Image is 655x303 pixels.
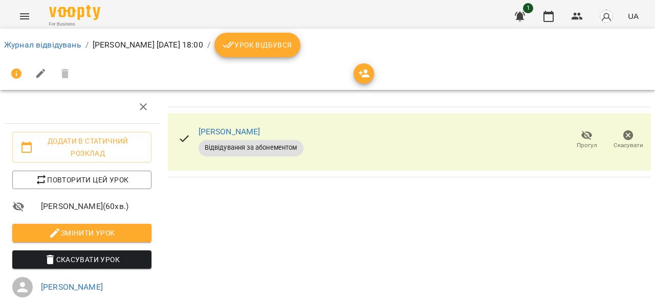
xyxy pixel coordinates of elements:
[93,39,203,51] p: [PERSON_NAME] [DATE] 18:00
[41,282,103,292] a: [PERSON_NAME]
[207,39,210,51] li: /
[577,141,597,150] span: Прогул
[199,143,303,152] span: Відвідування за абонементом
[20,253,143,266] span: Скасувати Урок
[12,250,151,269] button: Скасувати Урок
[566,126,607,154] button: Прогул
[4,40,81,50] a: Журнал відвідувань
[624,7,643,26] button: UA
[20,174,143,186] span: Повторити цей урок
[599,9,614,24] img: avatar_s.png
[12,224,151,242] button: Змінити урок
[12,132,151,162] button: Додати в статичний розклад
[4,33,651,57] nav: breadcrumb
[199,127,260,136] a: [PERSON_NAME]
[214,33,300,57] button: Урок відбувся
[12,171,151,189] button: Повторити цей урок
[20,227,143,239] span: Змінити урок
[12,4,37,29] button: Menu
[49,5,100,20] img: Voopty Logo
[523,3,533,13] span: 1
[628,11,639,21] span: UA
[614,141,643,150] span: Скасувати
[607,126,649,154] button: Скасувати
[20,135,143,159] span: Додати в статичний розклад
[49,21,100,28] span: For Business
[223,39,292,51] span: Урок відбувся
[85,39,89,51] li: /
[41,200,151,213] span: [PERSON_NAME] ( 60 хв. )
